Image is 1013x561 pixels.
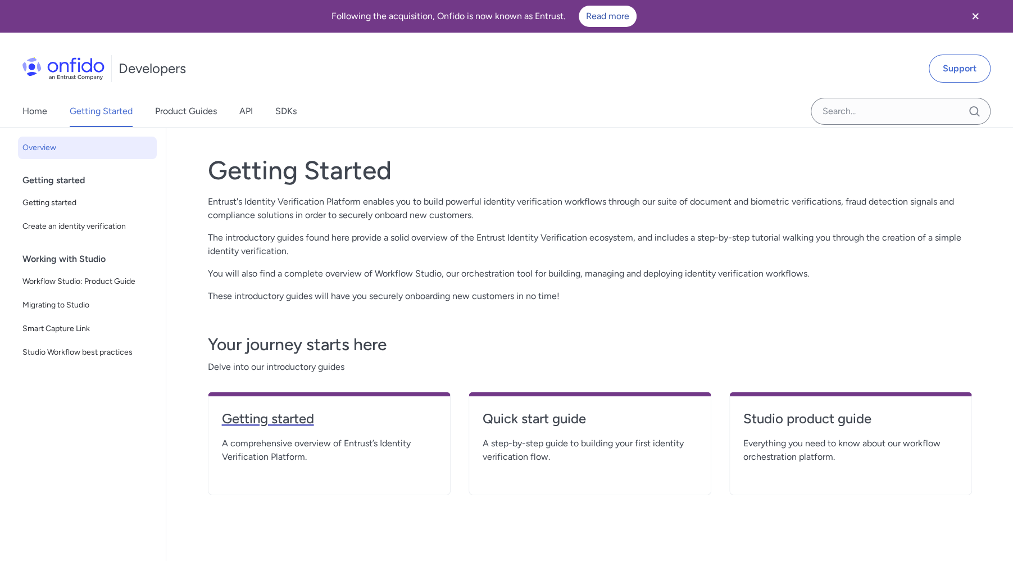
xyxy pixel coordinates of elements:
a: Getting started [18,192,157,214]
span: A step-by-step guide to building your first identity verification flow. [483,437,697,464]
span: Smart Capture Link [22,322,152,336]
a: Home [22,96,47,127]
div: Following the acquisition, Onfido is now known as Entrust. [13,6,955,27]
p: Entrust's Identity Verification Platform enables you to build powerful identity verification work... [208,195,972,222]
svg: Close banner [969,10,982,23]
span: Everything you need to know about our workflow orchestration platform. [743,437,958,464]
a: Smart Capture Link [18,318,157,340]
h4: Quick start guide [483,410,697,428]
p: These introductory guides will have you securely onboarding new customers in no time! [208,289,972,303]
a: SDKs [275,96,297,127]
img: Onfido Logo [22,57,105,80]
a: Studio Workflow best practices [18,341,157,364]
a: Studio product guide [743,410,958,437]
a: Product Guides [155,96,217,127]
h3: Your journey starts here [208,333,972,356]
button: Close banner [955,2,996,30]
h4: Getting started [222,410,437,428]
div: Working with Studio [22,248,161,270]
h1: Getting Started [208,155,972,186]
h1: Developers [119,60,186,78]
a: Create an identity verification [18,215,157,238]
div: Getting started [22,169,161,192]
span: Overview [22,141,152,155]
a: Getting Started [70,96,133,127]
input: Onfido search input field [811,98,991,125]
p: You will also find a complete overview of Workflow Studio, our orchestration tool for building, m... [208,267,972,280]
span: Studio Workflow best practices [22,346,152,359]
a: Overview [18,137,157,159]
span: Getting started [22,196,152,210]
a: Quick start guide [483,410,697,437]
a: Getting started [222,410,437,437]
p: The introductory guides found here provide a solid overview of the Entrust Identity Verification ... [208,231,972,258]
a: Workflow Studio: Product Guide [18,270,157,293]
span: A comprehensive overview of Entrust’s Identity Verification Platform. [222,437,437,464]
span: Create an identity verification [22,220,152,233]
a: Migrating to Studio [18,294,157,316]
a: Support [929,55,991,83]
span: Migrating to Studio [22,298,152,312]
a: API [239,96,253,127]
span: Delve into our introductory guides [208,360,972,374]
h4: Studio product guide [743,410,958,428]
a: Read more [579,6,637,27]
span: Workflow Studio: Product Guide [22,275,152,288]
